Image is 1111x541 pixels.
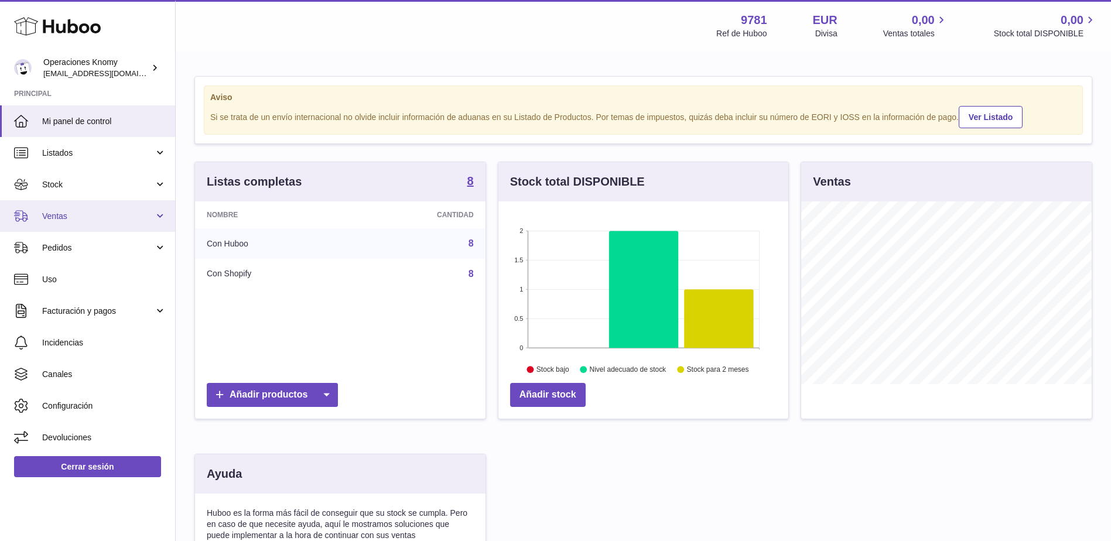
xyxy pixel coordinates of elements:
strong: 9781 [741,12,767,28]
p: Huboo es la forma más fácil de conseguir que su stock se cumpla. Pero en caso de que necesite ayu... [207,508,474,541]
h3: Ayuda [207,466,242,482]
div: Si se trata de un envío internacional no olvide incluir información de aduanas en su Listado de P... [210,104,1076,128]
span: Configuración [42,400,166,412]
div: Divisa [815,28,837,39]
span: Pedidos [42,242,154,254]
span: Canales [42,369,166,380]
span: 0,00 [912,12,935,28]
text: Stock para 2 meses [687,366,749,374]
span: Ventas totales [883,28,948,39]
strong: Aviso [210,92,1076,103]
text: 0.5 [514,315,523,322]
div: Ref de Huboo [716,28,767,39]
a: 0,00 Stock total DISPONIBLE [994,12,1097,39]
h3: Listas completas [207,174,302,190]
span: Devoluciones [42,432,166,443]
span: Listados [42,148,154,159]
h3: Stock total DISPONIBLE [510,174,645,190]
th: Nombre [195,201,349,228]
a: Añadir productos [207,383,338,407]
td: Con Huboo [195,228,349,259]
span: Incidencias [42,337,166,348]
a: 8 [469,238,474,248]
span: Stock [42,179,154,190]
a: 8 [469,269,474,279]
text: 2 [519,227,523,234]
text: 0 [519,344,523,351]
span: 0,00 [1061,12,1083,28]
a: Ver Listado [959,106,1023,128]
img: operaciones@selfkit.com [14,59,32,77]
text: 1.5 [514,256,523,263]
a: 0,00 Ventas totales [883,12,948,39]
span: [EMAIL_ADDRESS][DOMAIN_NAME] [43,69,172,78]
a: Cerrar sesión [14,456,161,477]
span: Ventas [42,211,154,222]
span: Stock total DISPONIBLE [994,28,1097,39]
span: Mi panel de control [42,116,166,127]
h3: Ventas [813,174,850,190]
span: Uso [42,274,166,285]
strong: 8 [467,175,474,187]
text: 1 [519,286,523,293]
span: Facturación y pagos [42,306,154,317]
text: Nivel adecuado de stock [589,366,666,374]
td: Con Shopify [195,259,349,289]
a: 8 [467,175,474,189]
div: Operaciones Knomy [43,57,149,79]
strong: EUR [813,12,837,28]
text: Stock bajo [536,366,569,374]
a: Añadir stock [510,383,586,407]
th: Cantidad [349,201,485,228]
